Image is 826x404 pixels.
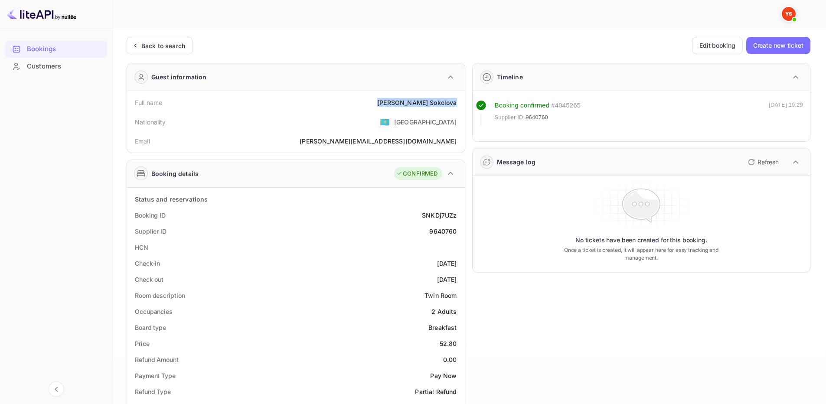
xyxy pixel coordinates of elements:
a: Bookings [5,41,107,57]
div: Refund Amount [135,355,179,364]
div: [GEOGRAPHIC_DATA] [394,117,457,127]
div: Nationality [135,117,166,127]
div: Booking ID [135,211,166,220]
p: No tickets have been created for this booking. [575,236,707,244]
div: Email [135,137,150,146]
a: Customers [5,58,107,74]
div: Back to search [141,41,185,50]
img: Yandex Support [782,7,796,21]
div: Bookings [5,41,107,58]
div: Bookings [27,44,103,54]
button: Edit booking [692,37,743,54]
div: Message log [497,157,536,166]
p: Once a ticket is created, it will appear here for easy tracking and management. [550,246,732,262]
div: Check-in [135,259,160,268]
div: [DATE] [437,259,457,268]
div: Payment Type [135,371,176,380]
div: Booking details [151,169,199,178]
p: Refresh [757,157,779,166]
div: Board type [135,323,166,332]
span: Supplier ID: [495,113,525,122]
div: Customers [5,58,107,75]
div: CONFIRMED [396,169,437,178]
div: Room description [135,291,185,300]
button: Collapse navigation [49,381,64,397]
div: Twin Room [424,291,457,300]
div: Booking confirmed [495,101,550,111]
div: Customers [27,62,103,72]
button: Refresh [743,155,782,169]
div: 52.80 [440,339,457,348]
div: # 4045265 [551,101,581,111]
div: SNKDj7UZz [422,211,457,220]
div: Status and reservations [135,195,208,204]
div: [DATE] 19:29 [769,101,803,126]
div: Check out [135,275,163,284]
span: United States [380,114,390,130]
div: Price [135,339,150,348]
div: 2 Adults [431,307,457,316]
div: Breakfast [428,323,457,332]
div: Refund Type [135,387,171,396]
div: Guest information [151,72,207,81]
div: Pay Now [430,371,457,380]
div: Timeline [497,72,523,81]
div: [PERSON_NAME][EMAIL_ADDRESS][DOMAIN_NAME] [300,137,457,146]
div: HCN [135,243,148,252]
img: LiteAPI logo [7,7,76,21]
div: Supplier ID [135,227,167,236]
div: Occupancies [135,307,173,316]
div: Partial Refund [415,387,457,396]
span: 9640760 [526,113,548,122]
div: [PERSON_NAME] Sokolova [377,98,457,107]
div: Full name [135,98,162,107]
div: 0.00 [443,355,457,364]
div: 9640760 [429,227,457,236]
div: [DATE] [437,275,457,284]
button: Create new ticket [746,37,810,54]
